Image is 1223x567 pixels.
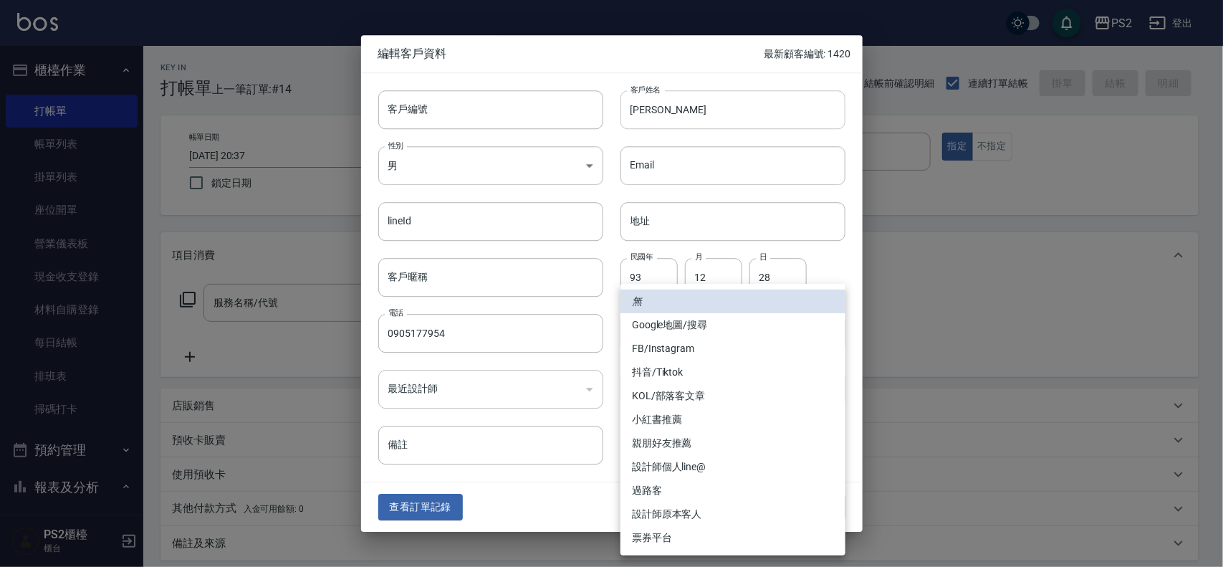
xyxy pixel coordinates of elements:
[620,313,845,337] li: Google地圖/搜尋
[620,432,845,455] li: 親朋好友推薦
[620,337,845,361] li: FB/Instagram
[620,384,845,408] li: KOL/部落客文章
[620,361,845,384] li: 抖音/Tiktok
[620,408,845,432] li: 小紅書推薦
[632,294,642,309] em: 無
[620,526,845,550] li: 票券平台
[620,502,845,526] li: 設計師原本客人
[620,455,845,479] li: 設計師個人line@
[620,479,845,502] li: 過路客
